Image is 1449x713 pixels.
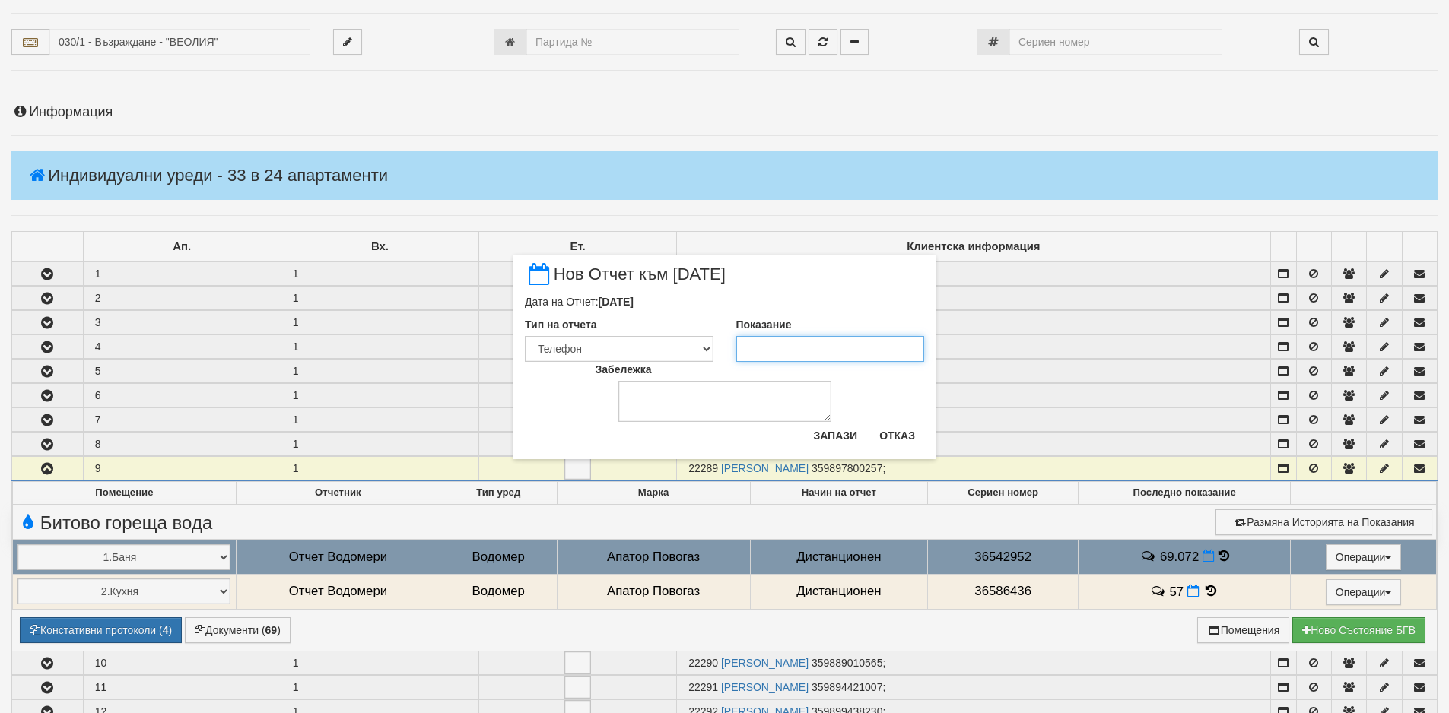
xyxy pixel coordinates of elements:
[525,266,726,294] span: Нов Отчет към [DATE]
[525,317,597,332] label: Тип на отчета
[599,296,634,308] b: [DATE]
[870,423,924,448] button: Отказ
[804,423,866,448] button: Запази
[525,296,634,308] span: Дата на Отчет:
[596,362,652,377] label: Забележка
[736,317,792,332] label: Показание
